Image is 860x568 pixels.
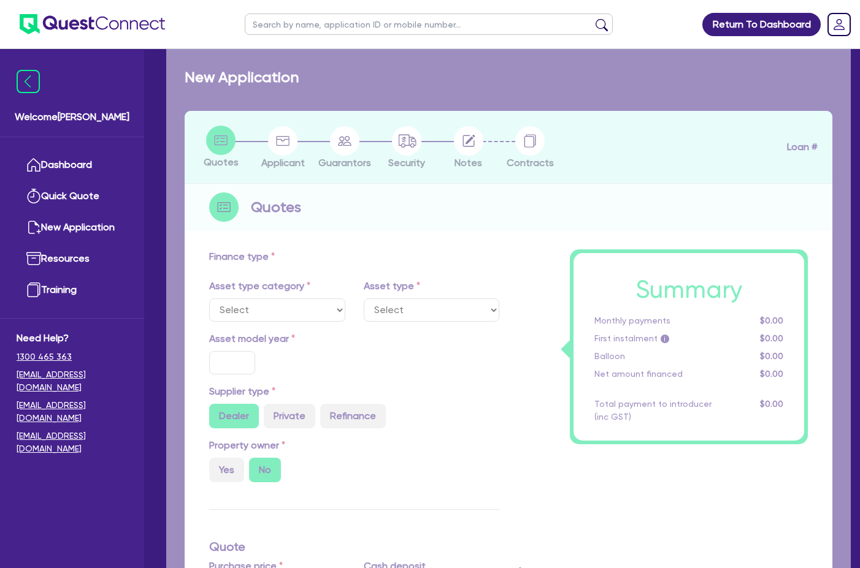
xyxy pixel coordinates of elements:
[17,243,128,275] a: Resources
[26,189,41,203] img: quick-quote
[26,251,41,266] img: resources
[17,352,72,362] tcxspan: Call 1300 465 363 via 3CX
[26,282,41,297] img: training
[17,70,40,93] img: icon-menu-close
[17,368,128,394] a: [EMAIL_ADDRESS][DOMAIN_NAME]
[20,14,165,34] img: quest-connect-logo-blue
[17,399,128,425] a: [EMAIL_ADDRESS][DOMAIN_NAME]
[17,181,128,212] a: Quick Quote
[17,430,128,455] a: [EMAIL_ADDRESS][DOMAIN_NAME]
[26,220,41,235] img: new-application
[17,150,128,181] a: Dashboard
[15,110,129,124] span: Welcome [PERSON_NAME]
[702,13,821,36] a: Return To Dashboard
[17,212,128,243] a: New Application
[823,9,855,40] a: Dropdown toggle
[17,331,128,346] span: Need Help?
[245,13,613,35] input: Search by name, application ID or mobile number...
[17,275,128,306] a: Training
